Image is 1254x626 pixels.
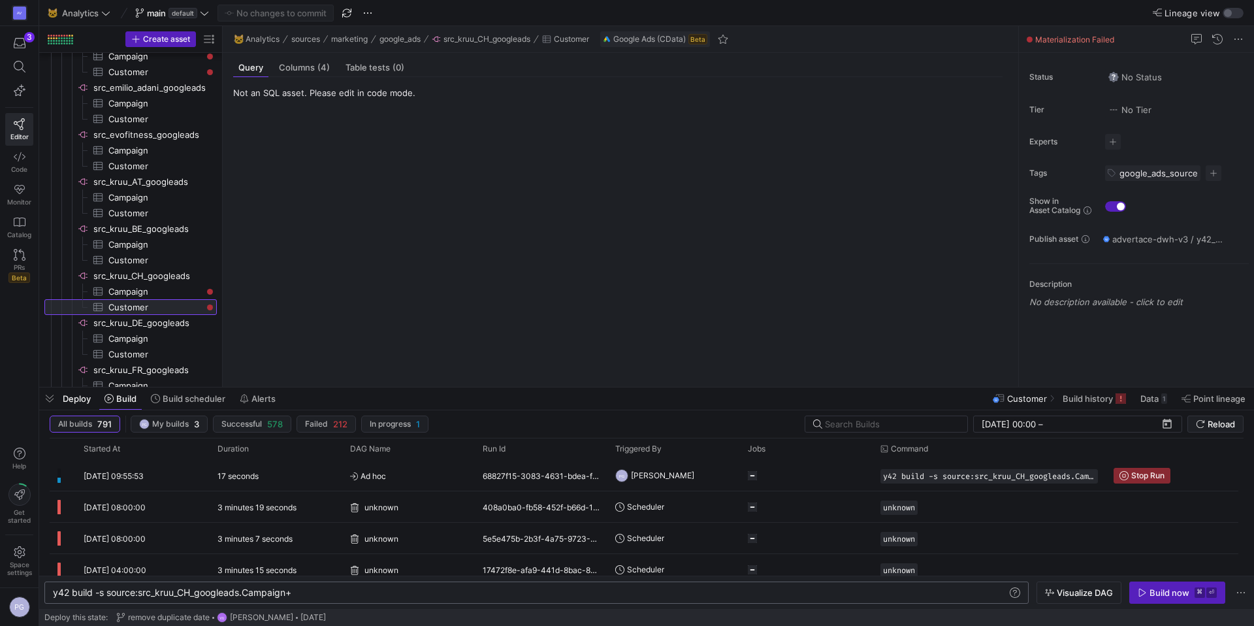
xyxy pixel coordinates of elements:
img: undefined [603,35,611,43]
span: [DATE] 09:55:53 [84,471,144,481]
span: y42 build -s source:src_kruu_CH_googleads.Campaign [53,587,285,598]
span: Campaign​​​​​​​​​ [108,96,202,111]
button: Point lineage [1176,387,1251,410]
div: 5e5e475b-2b3f-4a75-9723-71bb3dc63dab [475,523,607,553]
div: Press SPACE to select this row. [44,174,217,189]
div: PG [615,469,628,482]
div: 17472f8e-afa9-441d-8bac-8635813a6049 [475,554,607,585]
button: Build [99,387,142,410]
span: 🐱 [234,35,243,44]
img: No status [1108,72,1119,82]
div: AV [13,7,26,20]
span: Failed [305,420,328,429]
span: Monitor [7,198,31,206]
button: Help [5,442,33,476]
div: Press SPACE to select this row. [44,205,217,221]
span: sources [291,35,320,44]
span: Customer​​​​​​​​​ [108,159,202,174]
span: unknown [883,535,915,544]
div: PG [9,597,30,618]
a: Campaign​​​​​​​​​ [44,331,217,346]
span: Publish asset [1029,235,1078,244]
span: Table tests [346,63,404,72]
button: 🐱Analytics [44,5,114,22]
span: Code [11,165,27,173]
span: unknown [364,523,398,554]
span: Catalog [7,231,31,239]
button: marketing [328,31,371,47]
button: No statusNo Status [1105,69,1165,86]
span: Campaign​​​​​​​​​ [108,237,202,252]
span: Campaign​​​​​​​​​ [108,378,202,393]
div: Press SPACE to select this row. [44,80,217,95]
span: Duration [217,444,249,453]
div: Press SPACE to select this row. [44,284,217,299]
button: Visualize DAG [1037,582,1121,604]
a: Editor [5,113,33,146]
div: Press SPACE to select this row. [44,237,217,252]
span: Started At [84,444,120,453]
a: Customer​​​​​​​​​ [44,252,217,268]
div: VU [217,612,227,623]
span: [DATE] 08:00:00 [84,502,146,512]
button: PGMy builds3 [131,416,208,433]
span: Alerts [251,393,276,404]
span: Editor [10,133,29,140]
a: src_kruu_FR_googleads​​​​​​​​ [44,362,217,378]
span: 🐱 [48,8,57,18]
span: Ad hoc [350,461,467,491]
span: 1 [416,419,420,429]
a: Customer​​​​​​​​​ [44,64,217,80]
span: Materialization Failed [1035,35,1114,44]
a: Campaign​​​​​​​​​ [44,189,217,205]
button: All builds791 [50,416,120,433]
span: y42 build -s source:src_kruu_CH_googleads.Campaign+ [883,472,1095,481]
div: 3 [24,32,35,42]
div: Press SPACE to select this row. [44,221,217,237]
button: In progress1 [361,416,428,433]
span: Customer​​​​​​​​​ [108,253,202,268]
a: Customer​​​​​​​​​ [44,205,217,221]
div: Press SPACE to select this row. [44,189,217,205]
span: Customer​​​​​​​​​ [108,112,202,127]
button: 3 [5,31,33,55]
button: No tierNo Tier [1105,101,1155,118]
span: DAG Name [350,444,391,453]
span: Jobs [748,444,765,453]
div: Press SPACE to select this row. [44,378,217,393]
span: src_kruu_FR_googleads​​​​​​​​ [93,363,215,378]
span: Campaign​​​​​​​​​ [108,49,202,64]
span: Beta [8,272,30,283]
span: Create asset [143,35,190,44]
div: PG [139,419,150,429]
div: Press SPACE to select this row. [44,158,217,174]
span: 791 [97,419,112,429]
div: 408a0ba0-fb58-452f-b66d-18a57451b5e9 [475,491,607,522]
span: unknown [364,555,398,585]
input: Start datetime [982,419,1036,429]
button: Customer [539,31,592,47]
button: google_ads [376,31,424,47]
span: 578 [267,419,283,429]
span: Data [1140,393,1159,404]
input: Search Builds [825,419,957,429]
span: Campaign​​​​​​​​​ [108,331,202,346]
span: 212 [333,419,347,429]
span: default [169,8,197,18]
button: remove duplicate dateVU[PERSON_NAME][DATE] [113,609,329,626]
a: Campaign​​​​​​​​​ [44,95,217,111]
span: src_kruu_BE_googleads​​​​​​​​ [93,222,215,237]
button: Stop Run [1114,468,1170,484]
div: Press SPACE to select this row. [44,64,217,80]
a: Customer​​​​​​​​​ [44,299,217,315]
span: Build scheduler [163,393,225,404]
button: Build now⌘⏎ [1129,582,1225,604]
span: src_evofitness_googleads​​​​​​​​ [93,127,215,142]
span: (0) [393,63,404,72]
div: Press SPACE to select this row. [44,362,217,378]
span: Scheduler [627,523,664,553]
span: PRs [14,263,25,271]
span: Show in Asset Catalog [1029,197,1080,215]
button: Failed212 [297,416,356,433]
button: advertace-dwh-v3 / y42_Analytics_main / source__src_kruu_CH_googleads__Customer [1100,231,1230,248]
